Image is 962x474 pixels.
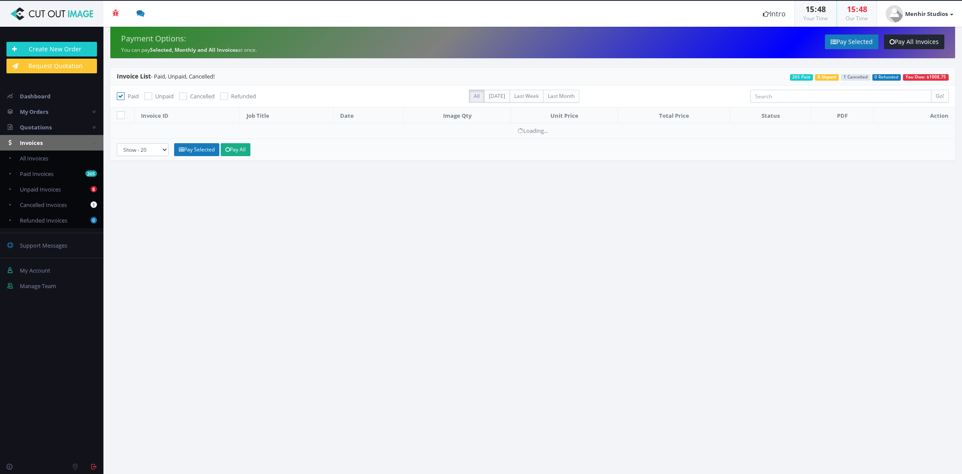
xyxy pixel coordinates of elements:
[231,92,256,100] span: Refunded
[221,143,250,156] a: Pay All
[121,46,257,53] small: You can pay at once.
[20,170,53,178] span: Paid Invoices
[403,107,511,123] th: Image Qty
[20,108,48,116] span: My Orders
[110,123,955,138] td: Loading...
[469,90,484,103] label: All
[877,1,962,27] a: Menhir Studios
[20,185,61,193] span: Unpaid Invoices
[20,139,43,147] span: Invoices
[872,74,901,81] span: 0 Refunded
[20,282,56,290] span: Manage Team
[6,42,97,57] a: Create New Order
[117,72,215,80] span: - Paid, Unpaid, Cancelled!
[134,107,240,123] th: Invoice ID
[931,90,949,103] input: Go!
[484,90,510,103] label: [DATE]
[20,92,50,100] span: Dashboard
[730,107,811,123] th: Status
[806,4,814,14] span: 15
[91,217,97,223] b: 0
[333,107,403,123] th: Date
[815,74,839,81] span: 8 Unpaid
[91,201,97,208] b: 1
[886,5,903,22] img: user_default.jpg
[873,107,955,123] th: Action
[543,90,579,103] label: Last Month
[903,74,949,81] span: You Owe: $1008.75
[847,4,856,14] span: 15
[20,242,67,249] span: Support Messages
[884,35,944,49] a: Pay All Invoices
[128,92,139,100] span: Paid
[817,4,826,14] span: 48
[618,107,730,123] th: Total Price
[790,74,813,81] span: 265 Paid
[20,154,48,162] span: All Invoices
[841,74,870,81] span: 1 Cancelled
[6,59,97,73] a: Request Quotation
[825,35,878,49] a: Pay Selected
[190,92,215,100] span: Cancelled
[150,46,238,53] strong: Selected, Monthly and All Invoices
[6,7,97,20] img: Cut Out Image
[155,92,174,100] span: Unpaid
[754,1,794,27] a: Intro
[20,123,52,131] span: Quotations
[905,10,948,18] strong: Menhir Studios
[20,267,50,274] span: My Account
[846,15,868,22] small: Our Time
[85,170,97,177] b: 265
[750,90,931,103] input: Search
[856,4,859,14] span: :
[814,4,817,14] span: :
[803,15,828,22] small: Your Time
[240,107,333,123] th: Job Title
[511,107,618,123] th: Unit Price
[121,35,526,43] h4: Payment Options:
[811,107,873,123] th: PDF
[91,186,97,192] b: 8
[20,217,67,224] span: Refunded Invoices
[117,72,151,80] span: Invoice List
[859,4,867,14] span: 48
[174,143,219,156] a: Pay Selected
[20,201,67,209] span: Cancelled Invoices
[509,90,543,103] label: Last Week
